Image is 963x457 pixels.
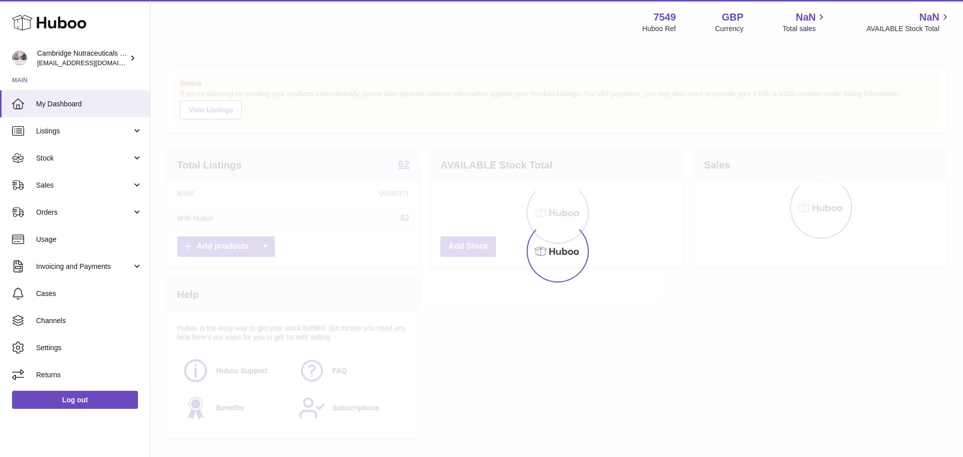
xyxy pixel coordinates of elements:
[722,11,743,24] strong: GBP
[36,208,132,217] span: Orders
[36,126,132,136] span: Listings
[866,11,951,34] a: NaN AVAILABLE Stock Total
[643,24,676,34] div: Huboo Ref
[37,59,147,67] span: [EMAIL_ADDRESS][DOMAIN_NAME]
[795,11,816,24] span: NaN
[36,262,132,271] span: Invoicing and Payments
[37,49,127,68] div: Cambridge Nutraceuticals Ltd
[654,11,676,24] strong: 7549
[12,391,138,409] a: Log out
[36,289,142,298] span: Cases
[12,51,27,66] img: qvc@camnutra.com
[36,316,142,326] span: Channels
[782,24,827,34] span: Total sales
[36,343,142,353] span: Settings
[715,24,744,34] div: Currency
[36,181,132,190] span: Sales
[36,235,142,244] span: Usage
[36,154,132,163] span: Stock
[36,99,142,109] span: My Dashboard
[36,370,142,380] span: Returns
[866,24,951,34] span: AVAILABLE Stock Total
[919,11,939,24] span: NaN
[782,11,827,34] a: NaN Total sales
